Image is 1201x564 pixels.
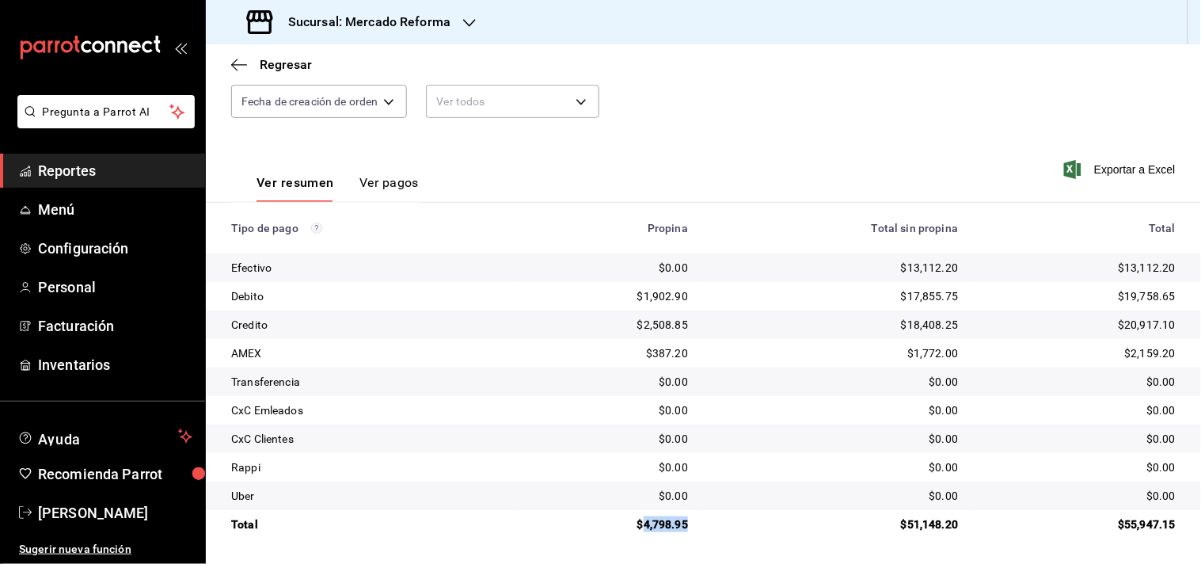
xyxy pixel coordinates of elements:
span: Ayuda [38,427,172,446]
span: Fecha de creación de orden [241,93,378,109]
div: $0.00 [713,431,958,447]
div: Uber [231,488,504,504]
button: Ver resumen [257,175,334,202]
div: $0.00 [983,374,1176,390]
div: $0.00 [530,459,688,475]
div: $0.00 [530,402,688,418]
span: Pregunta a Parrot AI [43,104,170,120]
div: $13,112.20 [713,260,958,276]
div: Tipo de pago [231,222,504,234]
div: Ver todos [426,85,599,118]
button: Pregunta a Parrot AI [17,95,195,128]
span: Reportes [38,160,192,181]
div: $0.00 [713,402,958,418]
div: $51,148.20 [713,516,958,532]
div: Credito [231,317,504,333]
div: $0.00 [983,488,1176,504]
button: Ver pagos [359,175,419,202]
button: Regresar [231,57,312,72]
div: $4,798.95 [530,516,688,532]
span: Menú [38,199,192,220]
div: Debito [231,288,504,304]
span: Recomienda Parrot [38,463,192,485]
div: CxC Clientes [231,431,504,447]
div: $55,947.15 [983,516,1176,532]
div: Total [231,516,504,532]
span: Personal [38,276,192,298]
div: Total [983,222,1176,234]
div: $1,772.00 [713,345,958,361]
span: Configuración [38,238,192,259]
button: open_drawer_menu [174,41,187,54]
div: $0.00 [713,459,958,475]
div: Efectivo [231,260,504,276]
div: $0.00 [530,431,688,447]
div: $0.00 [983,459,1176,475]
div: navigation tabs [257,175,419,202]
div: $0.00 [983,402,1176,418]
div: $20,917.10 [983,317,1176,333]
div: $2,508.85 [530,317,688,333]
span: [PERSON_NAME] [38,502,192,524]
button: Exportar a Excel [1067,160,1176,179]
div: Propina [530,222,688,234]
div: $18,408.25 [713,317,958,333]
span: Inventarios [38,354,192,375]
div: $19,758.65 [983,288,1176,304]
div: $0.00 [983,431,1176,447]
h3: Sucursal: Mercado Reforma [276,13,450,32]
span: Facturación [38,315,192,337]
div: $17,855.75 [713,288,958,304]
div: $0.00 [713,374,958,390]
div: $2,159.20 [983,345,1176,361]
div: $0.00 [713,488,958,504]
div: $13,112.20 [983,260,1176,276]
div: Total sin propina [713,222,958,234]
div: $1,902.90 [530,288,688,304]
svg: Los pagos realizados con Pay y otras terminales son montos brutos. [311,223,322,234]
div: $0.00 [530,488,688,504]
div: Transferencia [231,374,504,390]
div: $0.00 [530,260,688,276]
span: Regresar [260,57,312,72]
div: AMEX [231,345,504,361]
div: CxC Emleados [231,402,504,418]
span: Sugerir nueva función [19,541,192,558]
div: $0.00 [530,374,688,390]
div: $387.20 [530,345,688,361]
a: Pregunta a Parrot AI [11,115,195,131]
div: Rappi [231,459,504,475]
